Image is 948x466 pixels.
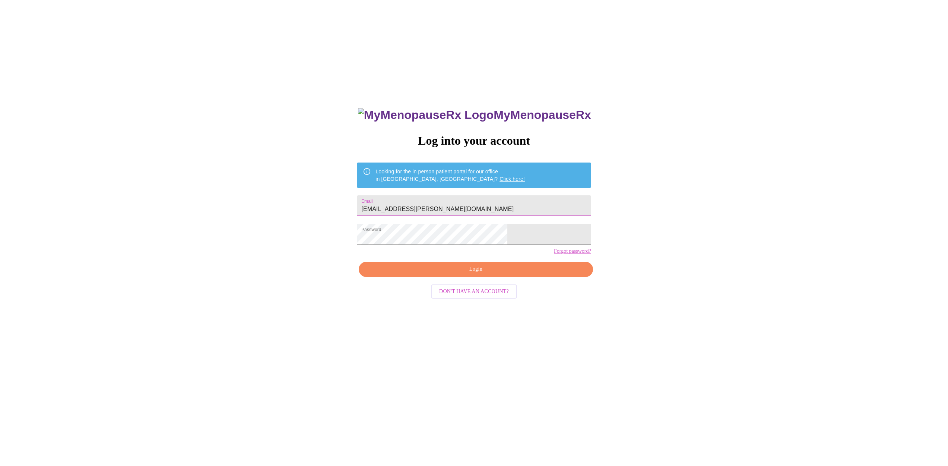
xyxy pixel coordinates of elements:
[500,176,525,182] a: Click here!
[358,108,494,122] img: MyMenopauseRx Logo
[359,262,593,277] button: Login
[439,287,509,296] span: Don't have an account?
[358,108,591,122] h3: MyMenopauseRx
[429,287,519,294] a: Don't have an account?
[357,134,591,148] h3: Log into your account
[431,284,517,299] button: Don't have an account?
[367,265,584,274] span: Login
[375,165,525,186] div: Looking for the in person patient portal for our office in [GEOGRAPHIC_DATA], [GEOGRAPHIC_DATA]?
[554,248,591,254] a: Forgot password?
